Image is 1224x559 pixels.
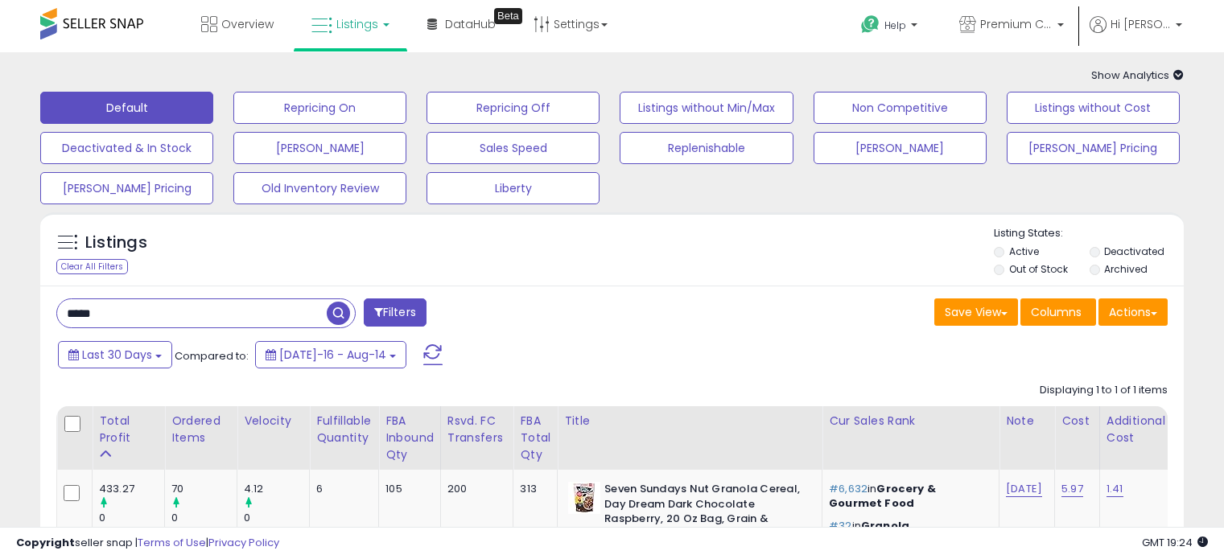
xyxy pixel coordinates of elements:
button: [PERSON_NAME] [233,132,406,164]
div: Velocity [244,413,303,430]
div: 105 [385,482,428,496]
div: Total Profit [99,413,158,446]
span: [DATE]-16 - Aug-14 [279,347,386,363]
a: 1.41 [1107,481,1123,497]
button: Deactivated & In Stock [40,132,213,164]
button: [DATE]-16 - Aug-14 [255,341,406,368]
a: Privacy Policy [208,535,279,550]
button: Non Competitive [814,92,987,124]
button: [PERSON_NAME] [814,132,987,164]
div: seller snap | | [16,536,279,551]
div: Ordered Items [171,413,230,446]
div: Tooltip anchor [494,8,522,24]
button: Columns [1020,298,1096,326]
p: Listing States: [994,226,1184,241]
span: Last 30 Days [82,347,152,363]
button: Filters [364,298,427,327]
div: Title [564,413,815,430]
button: Listings without Cost [1007,92,1180,124]
div: 6 [316,482,366,496]
span: Hi [PERSON_NAME] [1111,16,1171,32]
span: Listings [336,16,378,32]
img: 51E49ysdE9L._SL40_.jpg [568,482,600,514]
span: Compared to: [175,348,249,364]
span: Overview [221,16,274,32]
button: Replenishable [620,132,793,164]
button: Last 30 Days [58,341,172,368]
span: #6,632 [829,481,868,496]
div: 4.12 [244,482,309,496]
div: Displaying 1 to 1 of 1 items [1040,383,1168,398]
span: Grocery & Gourmet Food [829,481,936,511]
button: Default [40,92,213,124]
p: in [829,482,987,511]
div: 0 [171,511,237,525]
div: 0 [244,511,309,525]
a: Help [848,2,933,52]
button: [PERSON_NAME] Pricing [40,172,213,204]
a: Terms of Use [138,535,206,550]
div: Fulfillable Quantity [316,413,372,446]
div: FBA Total Qty [520,413,550,463]
a: Hi [PERSON_NAME] [1090,16,1182,52]
span: 2025-09-14 19:24 GMT [1142,535,1208,550]
button: Repricing Off [427,92,600,124]
a: [DATE] [1006,481,1042,497]
button: Repricing On [233,92,406,124]
div: Clear All Filters [56,259,128,274]
button: Old Inventory Review [233,172,406,204]
label: Out of Stock [1009,262,1068,276]
i: Get Help [860,14,880,35]
span: Premium Convenience [980,16,1053,32]
div: Cost [1061,413,1093,430]
button: Sales Speed [427,132,600,164]
label: Archived [1104,262,1148,276]
div: 433.27 [99,482,164,496]
a: 5.97 [1061,481,1083,497]
span: Help [884,18,906,32]
button: [PERSON_NAME] Pricing [1007,132,1180,164]
div: Rsvd. FC Transfers [447,413,507,446]
div: Cur Sales Rank [829,413,992,430]
label: Deactivated [1104,245,1164,258]
div: FBA inbound Qty [385,413,434,463]
div: 0 [99,511,164,525]
div: Additional Cost [1107,413,1165,446]
button: Liberty [427,172,600,204]
div: Note [1006,413,1048,430]
h5: Listings [85,232,147,254]
button: Actions [1098,298,1168,326]
span: Show Analytics [1091,68,1184,83]
label: Active [1009,245,1039,258]
div: 70 [171,482,237,496]
button: Listings without Min/Max [620,92,793,124]
div: 200 [447,482,501,496]
span: Columns [1031,304,1082,320]
div: 313 [520,482,545,496]
span: DataHub [445,16,496,32]
button: Save View [934,298,1018,326]
strong: Copyright [16,535,75,550]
